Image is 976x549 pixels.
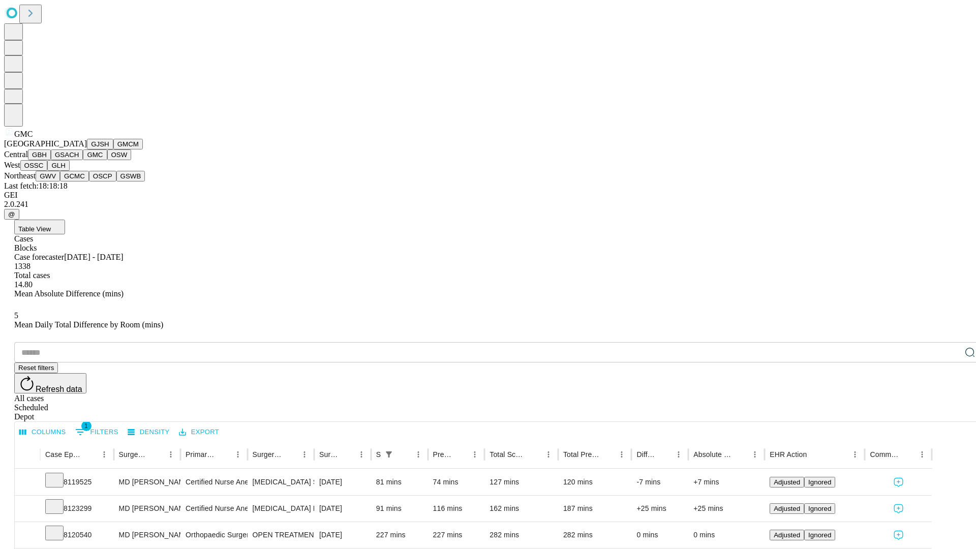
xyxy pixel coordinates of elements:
[600,447,615,462] button: Sort
[253,522,309,548] div: OPEN TREATMENT PROXIMAL [MEDICAL_DATA] BICONDYLAR
[693,469,759,495] div: +7 mins
[119,496,175,522] div: MD [PERSON_NAME] [PERSON_NAME] Md
[47,160,69,171] button: GLH
[217,447,231,462] button: Sort
[808,505,831,512] span: Ignored
[149,447,164,462] button: Sort
[45,522,109,548] div: 8120540
[563,469,627,495] div: 120 mins
[14,289,124,298] span: Mean Absolute Difference (mins)
[231,447,245,462] button: Menu
[636,496,683,522] div: +25 mins
[319,450,339,459] div: Surgery Date
[4,161,20,169] span: West
[36,385,82,393] span: Refresh data
[283,447,297,462] button: Sort
[87,139,113,149] button: GJSH
[14,262,30,270] span: 1338
[186,496,242,522] div: Certified Nurse Anesthetist
[693,496,759,522] div: +25 mins
[51,149,83,160] button: GSACH
[14,320,163,329] span: Mean Daily Total Difference by Room (mins)
[4,209,19,220] button: @
[636,450,656,459] div: Difference
[915,447,929,462] button: Menu
[774,531,800,539] span: Adjusted
[18,364,54,372] span: Reset filters
[14,130,33,138] span: GMC
[28,149,51,160] button: GBH
[808,531,831,539] span: Ignored
[770,477,804,487] button: Adjusted
[81,421,91,431] span: 1
[376,450,381,459] div: Scheduled In Room Duration
[770,503,804,514] button: Adjusted
[490,450,526,459] div: Total Scheduled Duration
[657,447,672,462] button: Sort
[14,362,58,373] button: Reset filters
[848,447,862,462] button: Menu
[490,469,553,495] div: 127 mins
[774,505,800,512] span: Adjusted
[125,424,172,440] button: Density
[411,447,425,462] button: Menu
[14,271,50,280] span: Total cases
[8,210,15,218] span: @
[453,447,468,462] button: Sort
[20,474,35,492] button: Expand
[615,447,629,462] button: Menu
[253,450,282,459] div: Surgery Name
[693,522,759,548] div: 0 mins
[563,450,600,459] div: Total Predicted Duration
[20,500,35,518] button: Expand
[870,450,899,459] div: Comments
[253,496,309,522] div: [MEDICAL_DATA] DIAGNOSTIC
[73,424,121,440] button: Show filters
[4,200,972,209] div: 2.0.241
[4,171,36,180] span: Northeast
[4,150,28,159] span: Central
[901,447,915,462] button: Sort
[4,181,68,190] span: Last fetch: 18:18:18
[119,522,175,548] div: MD [PERSON_NAME] Jr [PERSON_NAME] C Md
[636,522,683,548] div: 0 mins
[382,447,396,462] div: 1 active filter
[808,447,822,462] button: Sort
[433,496,480,522] div: 116 mins
[376,469,423,495] div: 81 mins
[297,447,312,462] button: Menu
[176,424,222,440] button: Export
[672,447,686,462] button: Menu
[433,522,480,548] div: 227 mins
[20,160,48,171] button: OSSC
[804,530,835,540] button: Ignored
[17,424,69,440] button: Select columns
[116,171,145,181] button: GSWB
[770,530,804,540] button: Adjusted
[563,496,627,522] div: 187 mins
[748,447,762,462] button: Menu
[113,139,143,149] button: GMCM
[693,450,733,459] div: Absolute Difference
[734,447,748,462] button: Sort
[490,496,553,522] div: 162 mins
[14,220,65,234] button: Table View
[319,469,366,495] div: [DATE]
[60,171,89,181] button: GCMC
[376,496,423,522] div: 91 mins
[433,469,480,495] div: 74 mins
[89,171,116,181] button: OSCP
[186,469,242,495] div: Certified Nurse Anesthetist
[14,373,86,393] button: Refresh data
[186,522,242,548] div: Orthopaedic Surgery
[45,450,82,459] div: Case Epic Id
[20,527,35,544] button: Expand
[527,447,541,462] button: Sort
[64,253,123,261] span: [DATE] - [DATE]
[45,496,109,522] div: 8123299
[563,522,627,548] div: 282 mins
[376,522,423,548] div: 227 mins
[804,503,835,514] button: Ignored
[186,450,215,459] div: Primary Service
[4,139,87,148] span: [GEOGRAPHIC_DATA]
